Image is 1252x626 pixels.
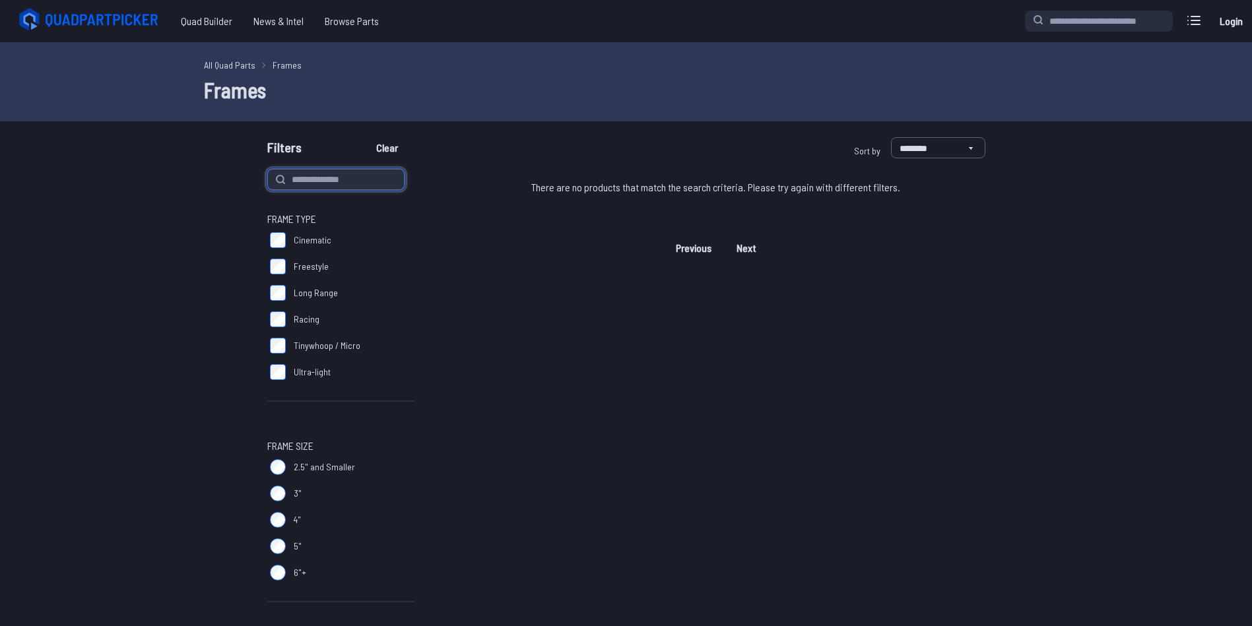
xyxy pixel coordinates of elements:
input: 2.5" and Smaller [270,459,286,475]
span: Frame Type [267,211,316,227]
div: There are no products that match the search criteria. Please try again with different filters. [447,169,985,206]
span: Frame Size [267,438,313,454]
span: Ultra-light [294,365,331,379]
a: Frames [273,58,302,72]
span: Long Range [294,286,338,299]
a: Browse Parts [314,8,389,34]
span: Racing [294,313,319,326]
input: Tinywhoop / Micro [270,338,286,354]
h1: Frames [204,74,1049,106]
input: 3" [270,485,286,501]
input: Freestyle [270,259,286,274]
span: 5" [294,540,302,553]
input: Cinematic [270,232,286,248]
span: Tinywhoop / Micro [294,339,360,352]
span: 6"+ [294,566,306,579]
input: 5" [270,538,286,554]
a: Quad Builder [170,8,243,34]
input: 6"+ [270,565,286,580]
span: 4" [294,513,301,526]
span: Freestyle [294,260,329,273]
input: Racing [270,311,286,327]
span: 2.5" and Smaller [294,460,355,474]
input: 4" [270,512,286,528]
span: 3" [294,487,302,500]
select: Sort by [891,137,985,158]
span: Cinematic [294,234,331,247]
span: Filters [267,137,302,164]
input: Ultra-light [270,364,286,380]
a: All Quad Parts [204,58,255,72]
a: Login [1215,8,1247,34]
input: Long Range [270,285,286,301]
a: News & Intel [243,8,314,34]
span: Sort by [854,145,880,156]
button: Clear [365,137,409,158]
